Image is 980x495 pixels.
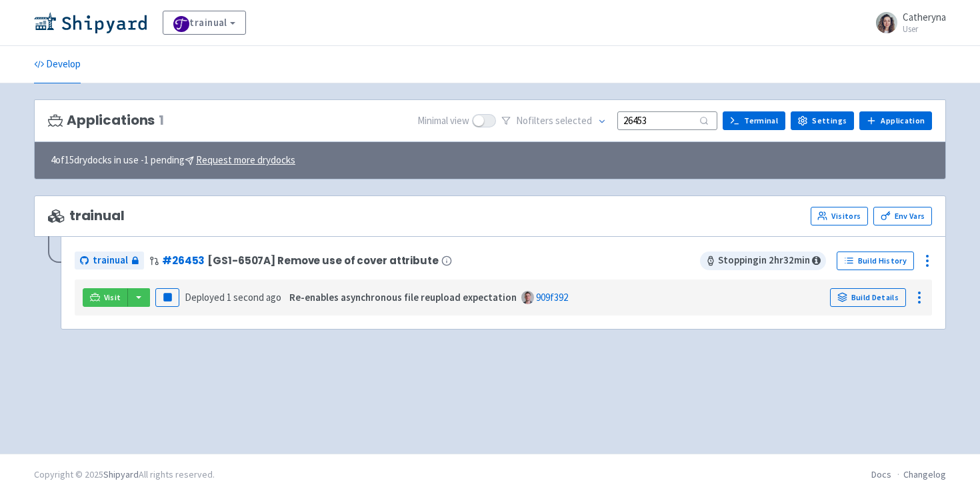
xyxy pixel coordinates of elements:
span: selected [555,114,592,127]
input: Search... [617,111,717,129]
span: trainual [48,208,125,223]
span: trainual [93,253,128,268]
a: Changelog [903,468,946,480]
span: 4 of 15 drydocks in use - 1 pending [51,153,295,168]
img: Shipyard logo [34,12,147,33]
span: Catheryna [903,11,946,23]
a: trainual [163,11,246,35]
time: 1 second ago [227,291,281,304]
a: 909f392 [536,291,568,304]
a: Settings [791,111,854,130]
span: 1 [159,113,164,128]
a: Develop [34,46,81,83]
strong: Re-enables asynchronous file reupload expectation [289,291,517,304]
a: Application [859,111,932,130]
a: Visit [83,288,128,307]
div: Copyright © 2025 All rights reserved. [34,468,215,482]
a: #26453 [162,254,205,268]
h3: Applications [48,113,164,128]
span: [GS1-6507A] Remove use of cover attribute [207,255,438,266]
a: Build History [837,252,914,270]
small: User [903,25,946,33]
a: Env Vars [873,207,932,225]
span: No filter s [516,113,592,129]
a: Docs [871,468,891,480]
u: Request more drydocks [196,153,295,166]
a: Catheryna User [868,12,946,33]
span: Minimal view [417,113,469,129]
a: Visitors [811,207,868,225]
a: Shipyard [103,468,139,480]
span: Stopping in 2 hr 32 min [700,252,826,270]
button: Pause [155,288,179,307]
a: Build Details [830,288,906,307]
a: trainual [75,252,144,270]
a: Terminal [723,111,785,130]
span: Visit [104,292,121,303]
span: Deployed [185,291,281,304]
